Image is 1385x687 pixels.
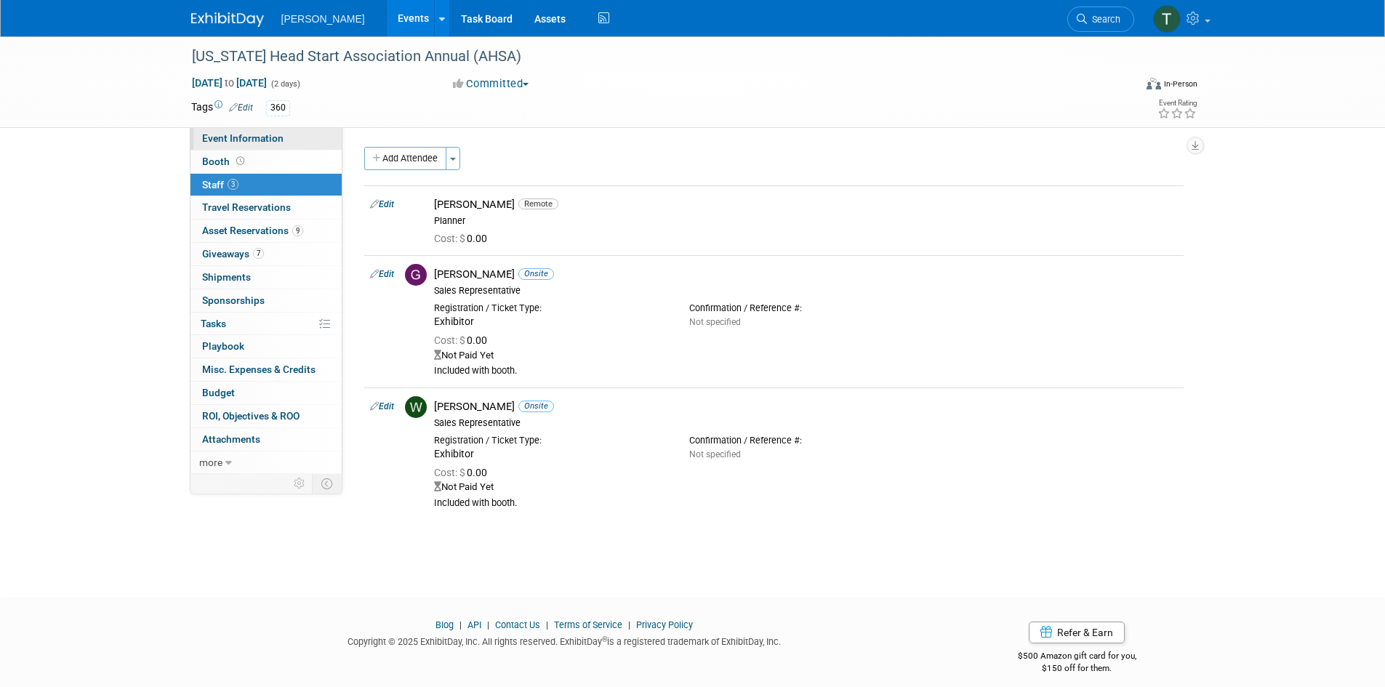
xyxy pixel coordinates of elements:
span: Budget [202,387,235,398]
span: Tasks [201,318,226,329]
div: [PERSON_NAME] [434,268,1178,281]
div: In-Person [1163,79,1197,89]
a: Budget [190,382,342,404]
a: Tasks [190,313,342,335]
a: Event Information [190,127,342,150]
span: 0.00 [434,467,493,478]
a: Privacy Policy [636,619,693,630]
a: Refer & Earn [1029,622,1125,643]
span: (2 days) [270,79,300,89]
span: ROI, Objectives & ROO [202,410,300,422]
a: Edit [370,401,394,411]
span: [PERSON_NAME] [281,13,365,25]
span: Giveaways [202,248,264,260]
span: Shipments [202,271,251,283]
span: Not specified [689,449,741,459]
span: Misc. Expenses & Credits [202,363,316,375]
a: Blog [435,619,454,630]
div: $150 off for them. [960,662,1195,675]
span: 0.00 [434,334,493,346]
div: Planner [434,215,1178,227]
a: Asset Reservations9 [190,220,342,242]
a: Edit [370,199,394,209]
a: Contact Us [495,619,540,630]
td: Toggle Event Tabs [312,474,342,493]
a: Search [1067,7,1134,32]
span: Booth not reserved yet [233,156,247,166]
span: Cost: $ [434,467,467,478]
div: Copyright © 2025 ExhibitDay, Inc. All rights reserved. ExhibitDay is a registered trademark of Ex... [191,632,939,648]
div: Exhibitor [434,448,667,461]
span: Onsite [518,268,554,279]
a: more [190,451,342,474]
a: Shipments [190,266,342,289]
span: [DATE] [DATE] [191,76,268,89]
a: API [467,619,481,630]
span: 7 [253,248,264,259]
div: Sales Representative [434,417,1178,429]
div: Included with booth. [434,497,1178,510]
span: Event Information [202,132,284,144]
span: to [222,77,236,89]
span: Search [1087,14,1120,25]
a: ROI, Objectives & ROO [190,405,342,427]
img: W.jpg [405,396,427,418]
sup: ® [602,635,607,643]
button: Add Attendee [364,147,446,170]
div: 360 [266,100,290,116]
td: Tags [191,100,253,116]
a: Sponsorships [190,289,342,312]
span: Playbook [202,340,244,352]
div: Event Rating [1157,100,1197,107]
span: Asset Reservations [202,225,303,236]
div: Confirmation / Reference #: [689,435,923,446]
a: Terms of Service [554,619,622,630]
span: Onsite [518,401,554,411]
a: Playbook [190,335,342,358]
div: Confirmation / Reference #: [689,302,923,314]
a: Booth [190,150,342,173]
span: | [625,619,634,630]
div: Registration / Ticket Type: [434,302,667,314]
a: Misc. Expenses & Credits [190,358,342,381]
div: [US_STATE] Head Start Association Annual (AHSA) [187,44,1112,70]
div: Not Paid Yet [434,481,1178,494]
a: Edit [229,103,253,113]
span: 9 [292,225,303,236]
a: Giveaways7 [190,243,342,265]
span: | [542,619,552,630]
span: Not specified [689,317,741,327]
span: 0.00 [434,233,493,244]
div: [PERSON_NAME] [434,198,1178,212]
span: Sponsorships [202,294,265,306]
img: Traci Varon [1153,5,1181,33]
span: more [199,457,222,468]
div: $500 Amazon gift card for you, [960,640,1195,674]
img: Format-Inperson.png [1147,78,1161,89]
button: Committed [448,76,534,92]
div: Not Paid Yet [434,350,1178,362]
img: ExhibitDay [191,12,264,27]
div: [PERSON_NAME] [434,400,1178,414]
div: Event Format [1048,76,1198,97]
a: Staff3 [190,174,342,196]
span: Cost: $ [434,233,467,244]
img: G.jpg [405,264,427,286]
span: Cost: $ [434,334,467,346]
div: Registration / Ticket Type: [434,435,667,446]
div: Included with booth. [434,365,1178,377]
span: | [483,619,493,630]
span: 3 [228,179,238,190]
div: Exhibitor [434,316,667,329]
span: Booth [202,156,247,167]
span: Remote [518,198,558,209]
span: Attachments [202,433,260,445]
a: Attachments [190,428,342,451]
span: | [456,619,465,630]
span: Travel Reservations [202,201,291,213]
a: Travel Reservations [190,196,342,219]
div: Sales Representative [434,285,1178,297]
td: Personalize Event Tab Strip [287,474,313,493]
a: Edit [370,269,394,279]
span: Staff [202,179,238,190]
